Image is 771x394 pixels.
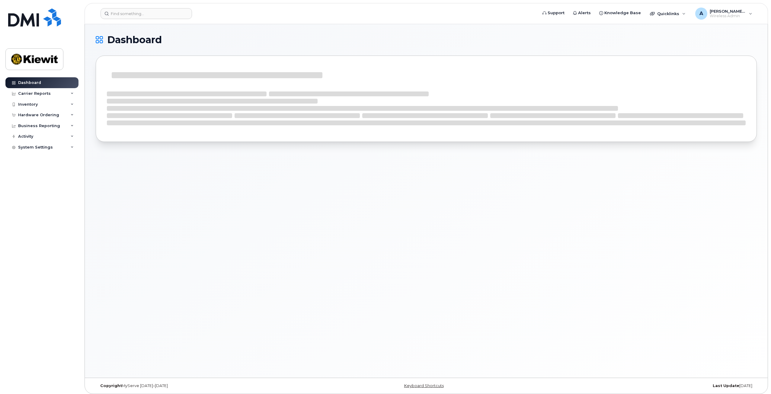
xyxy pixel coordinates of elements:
strong: Last Update [713,383,739,388]
div: MyServe [DATE]–[DATE] [96,383,316,388]
div: [DATE] [536,383,757,388]
span: Dashboard [107,35,162,44]
strong: Copyright [100,383,122,388]
a: Keyboard Shortcuts [404,383,444,388]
